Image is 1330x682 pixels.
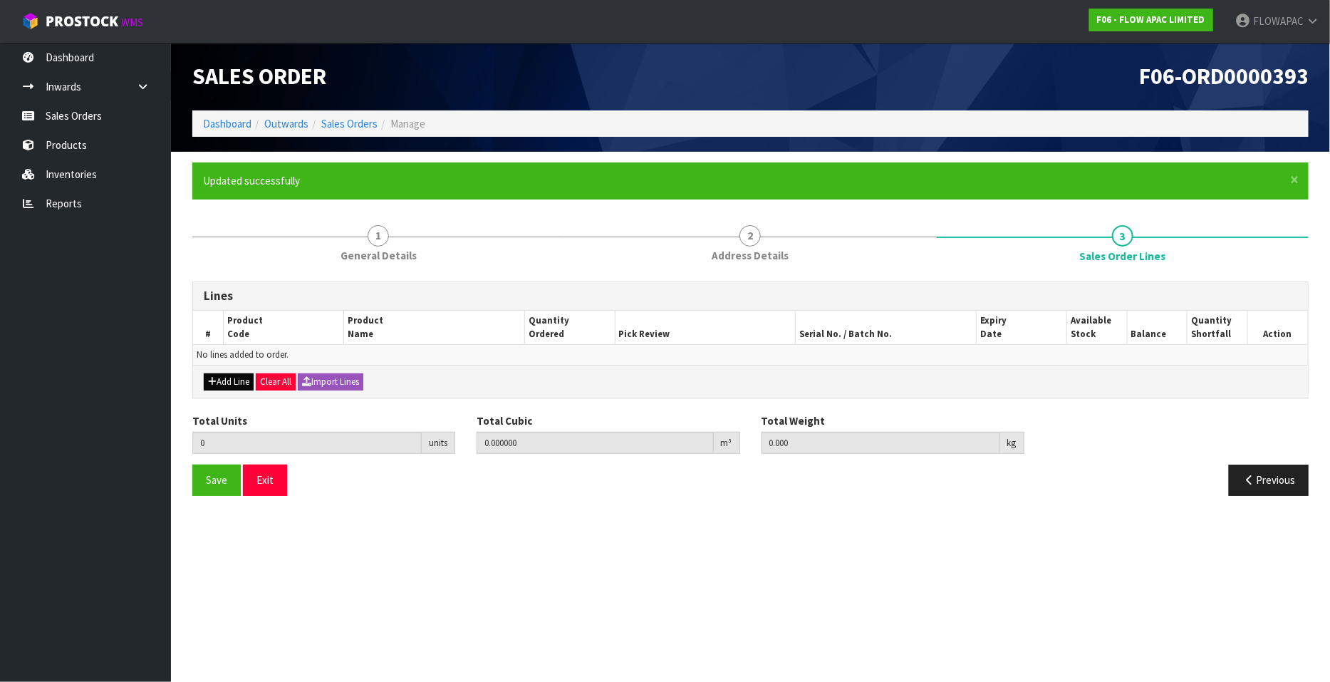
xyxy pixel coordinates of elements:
[204,373,254,391] button: Add Line
[1290,170,1299,190] span: ×
[1097,14,1205,26] strong: F06 - FLOW APAC LIMITED
[524,311,615,344] th: Quantity Ordered
[321,117,378,130] a: Sales Orders
[192,271,1309,506] span: Sales Order Lines
[21,12,39,30] img: cube-alt.png
[204,289,1297,303] h3: Lines
[714,432,740,455] div: m³
[390,117,425,130] span: Manage
[977,311,1067,344] th: Expiry Date
[264,117,308,130] a: Outwards
[762,432,1000,454] input: Total Weight
[192,465,241,495] button: Save
[193,344,1308,365] td: No lines added to order.
[1139,62,1309,91] span: F06-ORD0000393
[477,413,532,428] label: Total Cubic
[1079,249,1165,264] span: Sales Order Lines
[712,248,789,263] span: Address Details
[193,311,223,344] th: #
[192,62,326,91] span: Sales Order
[1188,311,1248,344] th: Quantity Shortfall
[243,465,287,495] button: Exit
[368,225,389,247] span: 1
[615,311,796,344] th: Pick Review
[192,432,422,454] input: Total Units
[1247,311,1308,344] th: Action
[192,413,247,428] label: Total Units
[762,413,826,428] label: Total Weight
[1229,465,1309,495] button: Previous
[422,432,455,455] div: units
[1253,14,1304,28] span: FLOWAPAC
[739,225,761,247] span: 2
[203,174,300,187] span: Updated successfully
[1112,225,1133,247] span: 3
[796,311,977,344] th: Serial No. / Batch No.
[343,311,524,344] th: Product Name
[477,432,713,454] input: Total Cubic
[1067,311,1128,344] th: Available Stock
[1127,311,1188,344] th: Balance
[1000,432,1024,455] div: kg
[206,473,227,487] span: Save
[223,311,343,344] th: Product Code
[256,373,296,391] button: Clear All
[341,248,417,263] span: General Details
[46,12,118,31] span: ProStock
[121,16,143,29] small: WMS
[203,117,251,130] a: Dashboard
[298,373,363,391] button: Import Lines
